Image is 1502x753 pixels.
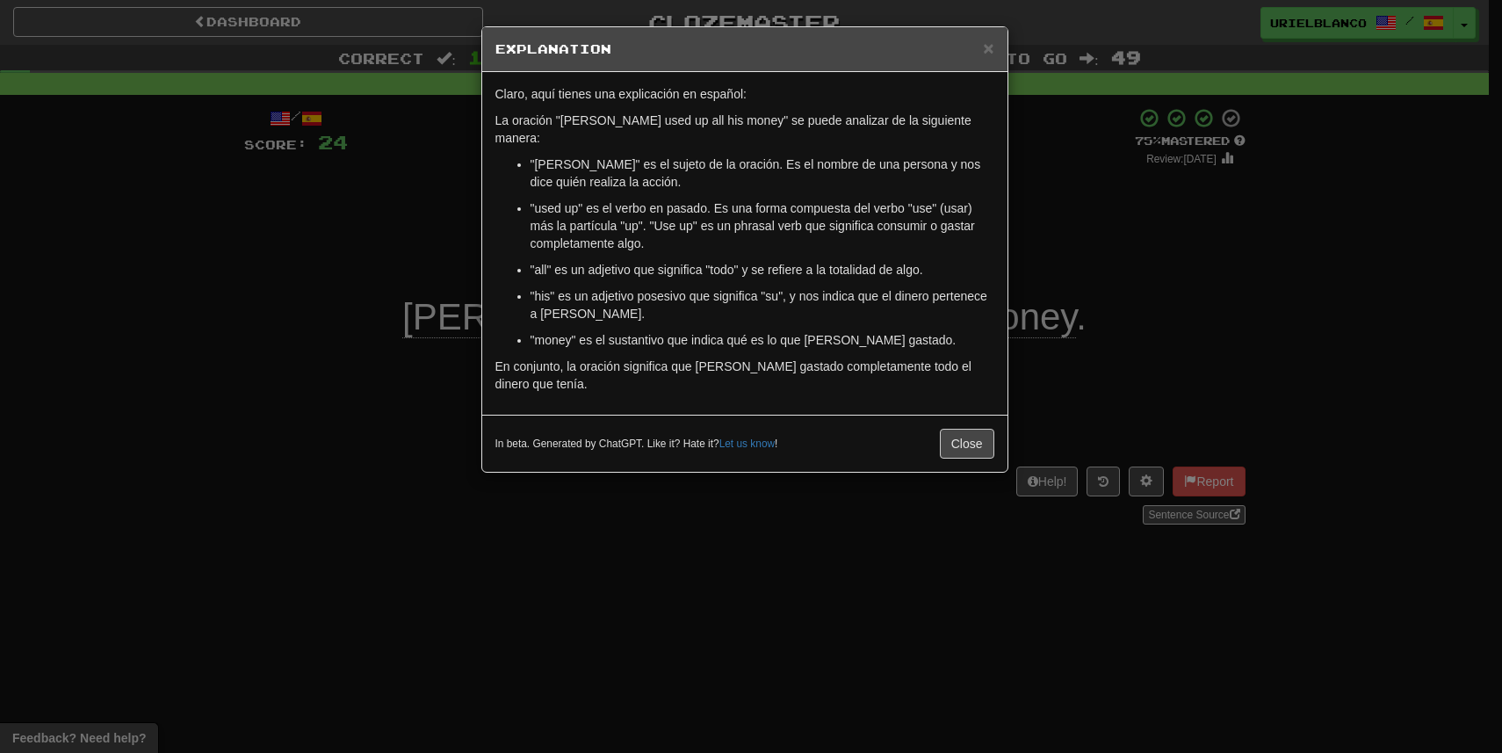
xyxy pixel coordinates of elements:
[531,156,994,191] p: "[PERSON_NAME]" es el sujeto de la oración. Es el nombre de una persona y nos dice quién realiza ...
[531,199,994,252] p: "used up" es el verbo en pasado. Es una forma compuesta del verbo "use" (usar) más la partícula "...
[719,438,775,450] a: Let us know
[495,85,994,103] p: Claro, aquí tienes una explicación en español:
[495,358,994,393] p: En conjunto, la oración significa que [PERSON_NAME] gastado completamente todo el dinero que tenía.
[983,39,993,57] button: Close
[495,40,994,58] h5: Explanation
[531,287,994,322] p: "his" es un adjetivo posesivo que significa "su", y nos indica que el dinero pertenece a [PERSON_...
[940,429,994,459] button: Close
[531,261,994,279] p: "all" es un adjetivo que significa "todo" y se refiere a la totalidad de algo.
[531,331,994,349] p: "money" es el sustantivo que indica qué es lo que [PERSON_NAME] gastado.
[983,38,993,58] span: ×
[495,437,778,452] small: In beta. Generated by ChatGPT. Like it? Hate it? !
[495,112,994,147] p: La oración "[PERSON_NAME] used up all his money" se puede analizar de la siguiente manera:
